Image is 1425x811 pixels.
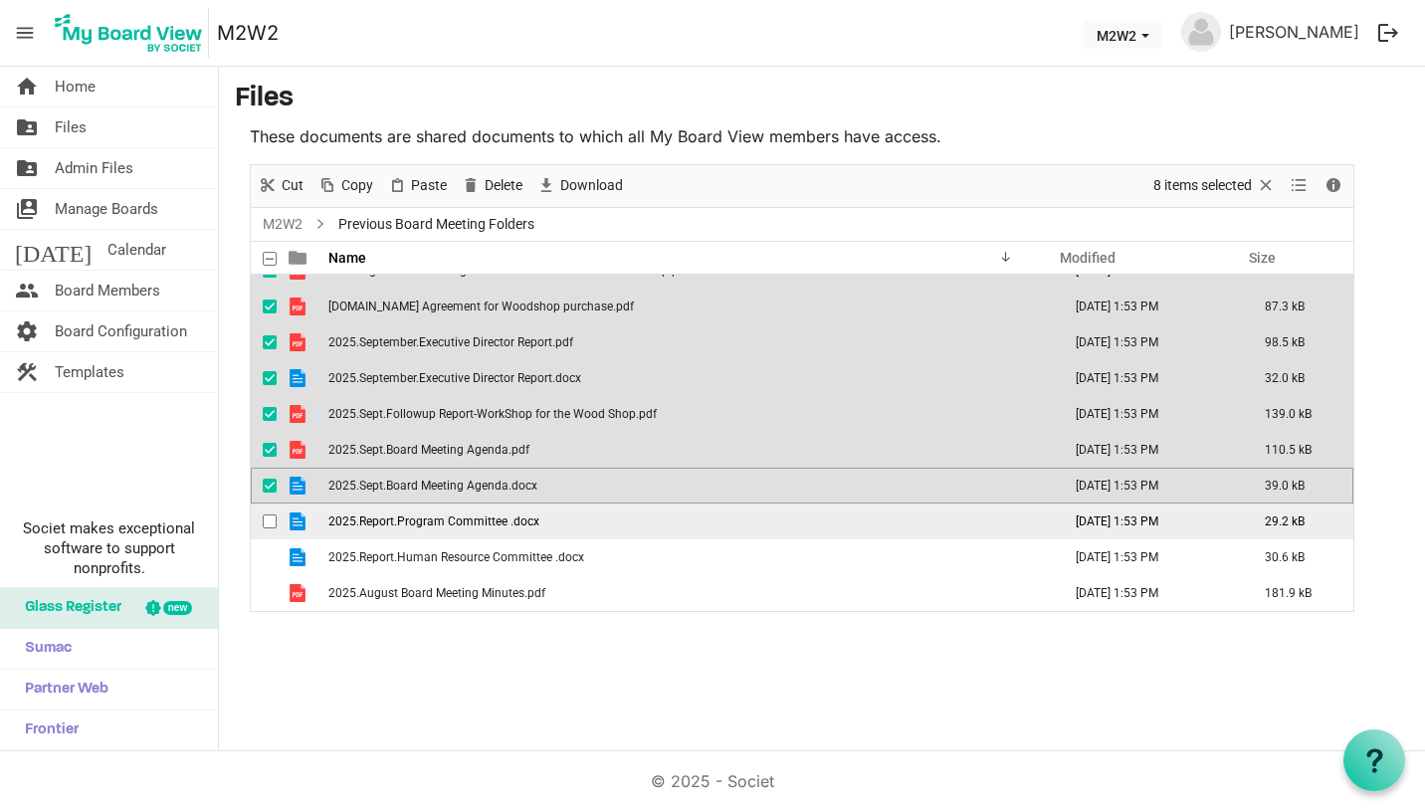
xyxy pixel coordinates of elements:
td: checkbox [251,324,277,360]
button: View dropdownbutton [1287,173,1311,198]
td: 2025.September.Executive Director Report.pdf is template cell column header Name [322,324,1055,360]
td: is template cell column header type [277,432,322,468]
td: 2025.Sept.Followup Report-WorkShop for the Wood Shop.pdf is template cell column header Name [322,396,1055,432]
td: checkbox [251,575,277,611]
span: Home [55,67,96,106]
span: Previous Board Meeting Folders [334,212,538,237]
span: 2025.Report.Program Committee .docx [328,514,539,528]
span: Partner Web [15,670,108,710]
span: Calendar [107,230,166,270]
a: M2W2 [259,212,306,237]
td: 2025.Report.Human Resource Committee .docx is template cell column header Name [322,539,1055,575]
p: These documents are shared documents to which all My Board View members have access. [250,124,1354,148]
td: 32.0 kB is template cell column header Size [1244,360,1353,396]
button: Download [533,173,627,198]
td: 181.9 kB is template cell column header Size [1244,575,1353,611]
span: Name [328,250,366,266]
button: Paste [384,173,451,198]
td: October 13, 2025 1:53 PM column header Modified [1055,504,1244,539]
span: 2025.Sept.Board Meeting Agenda.pdf [328,443,529,457]
span: 2025.September.Executive Director Report.pdf [328,335,573,349]
td: is template cell column header type [277,289,322,324]
a: M2W2 [217,13,279,53]
span: Download [558,173,625,198]
img: no-profile-picture.svg [1181,12,1221,52]
span: Frontier [15,710,79,750]
span: 2025.Signed Financial Agreement from Melissen for Woodshop.pdf [328,264,690,278]
button: Delete [458,173,526,198]
div: Paste [380,165,454,207]
span: Admin Files [55,148,133,188]
span: Cut [280,173,305,198]
td: 98.5 kB is template cell column header Size [1244,324,1353,360]
span: Files [55,107,87,147]
td: checkbox [251,360,277,396]
div: Cut [251,165,310,207]
td: October 13, 2025 1:53 PM column header Modified [1055,468,1244,504]
td: 30.6 kB is template cell column header Size [1244,539,1353,575]
td: October 13, 2025 1:53 PM column header Modified [1055,324,1244,360]
div: Details [1317,165,1350,207]
td: October 13, 2025 1:53 PM column header Modified [1055,575,1244,611]
td: 29.2 kB is template cell column header Size [1244,504,1353,539]
span: 2025.August Board Meeting Minutes.pdf [328,586,545,600]
td: checkbox [251,504,277,539]
a: My Board View Logo [49,8,217,58]
td: is template cell column header type [277,468,322,504]
span: Manage Boards [55,189,158,229]
h3: Files [235,83,1409,116]
td: checkbox [251,468,277,504]
span: Societ makes exceptional software to support nonprofits. [9,518,209,578]
span: switch_account [15,189,39,229]
span: Board Configuration [55,311,187,351]
td: 110.5 kB is template cell column header Size [1244,432,1353,468]
div: Clear selection [1146,165,1283,207]
span: [DATE] [15,230,92,270]
span: 2025.Sept.Board Meeting Agenda.docx [328,479,537,493]
span: folder_shared [15,107,39,147]
td: is template cell column header type [277,396,322,432]
span: [DOMAIN_NAME] Agreement for Woodshop purchase.pdf [328,300,634,313]
td: 2025.September.Financial Agreement for Woodshop purchase.pdf is template cell column header Name [322,289,1055,324]
span: Board Members [55,271,160,310]
td: October 13, 2025 1:53 PM column header Modified [1055,289,1244,324]
div: View [1283,165,1317,207]
span: Glass Register [15,588,121,628]
div: new [163,601,192,615]
td: October 13, 2025 1:53 PM column header Modified [1055,396,1244,432]
td: is template cell column header type [277,504,322,539]
button: M2W2 dropdownbutton [1084,21,1162,49]
div: Download [529,165,630,207]
span: home [15,67,39,106]
td: is template cell column header type [277,539,322,575]
a: [PERSON_NAME] [1221,12,1367,52]
span: 2025.Report.Human Resource Committee .docx [328,550,584,564]
span: Templates [55,352,124,392]
td: October 13, 2025 1:53 PM column header Modified [1055,539,1244,575]
span: 2025.Sept.Followup Report-WorkShop for the Wood Shop.pdf [328,407,657,421]
span: Copy [339,173,375,198]
td: checkbox [251,289,277,324]
div: Delete [454,165,529,207]
button: Selection [1150,173,1280,198]
td: 87.3 kB is template cell column header Size [1244,289,1353,324]
span: Modified [1060,250,1116,266]
td: 2025.August Board Meeting Minutes.pdf is template cell column header Name [322,575,1055,611]
td: checkbox [251,396,277,432]
td: 2025.September.Executive Director Report.docx is template cell column header Name [322,360,1055,396]
td: checkbox [251,539,277,575]
td: 139.0 kB is template cell column header Size [1244,396,1353,432]
span: construction [15,352,39,392]
button: Details [1321,173,1347,198]
span: Sumac [15,629,72,669]
button: Copy [314,173,377,198]
button: logout [1367,12,1409,54]
span: 2025.September.Executive Director Report.docx [328,371,581,385]
td: 2025.Report.Program Committee .docx is template cell column header Name [322,504,1055,539]
td: checkbox [251,432,277,468]
td: is template cell column header type [277,360,322,396]
td: is template cell column header type [277,324,322,360]
span: Size [1249,250,1276,266]
span: Paste [409,173,449,198]
span: 8 items selected [1151,173,1254,198]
